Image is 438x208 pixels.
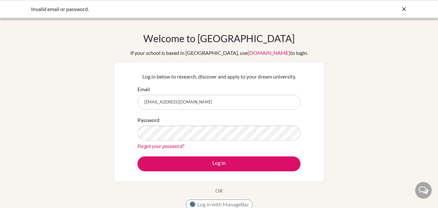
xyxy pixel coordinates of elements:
label: Password [137,116,160,124]
h1: Welcome to [GEOGRAPHIC_DATA] [143,32,295,44]
a: Forgot your password? [137,143,184,149]
label: Email [137,85,150,93]
div: If your school is based in [GEOGRAPHIC_DATA], use to login. [130,49,308,57]
a: [DOMAIN_NAME] [248,50,290,56]
p: Log in below to research, discover and apply to your dream university. [137,73,301,80]
p: OR [215,187,223,195]
div: Invalid email or password. [31,5,310,13]
button: Log in [137,156,301,171]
